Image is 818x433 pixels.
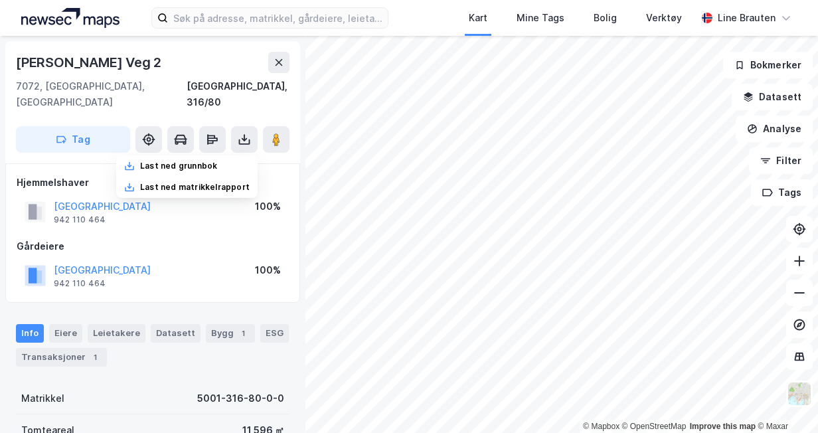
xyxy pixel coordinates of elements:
div: Matrikkel [21,390,64,406]
button: Tags [751,179,813,206]
div: 100% [255,199,281,215]
div: Bygg [206,324,255,343]
img: logo.a4113a55bc3d86da70a041830d287a7e.svg [21,8,120,28]
div: 942 110 464 [54,278,106,289]
div: ESG [260,324,289,343]
div: 5001-316-80-0-0 [197,390,284,406]
div: [PERSON_NAME] Veg 2 [16,52,164,73]
button: Analyse [736,116,813,142]
button: Tag [16,126,130,153]
div: 942 110 464 [54,215,106,225]
button: Bokmerker [723,52,813,78]
div: Kart [469,10,487,26]
div: [GEOGRAPHIC_DATA], 316/80 [187,78,289,110]
div: 100% [255,262,281,278]
div: Kontrollprogram for chat [752,369,818,433]
div: Leietakere [88,324,145,343]
div: Info [16,324,44,343]
div: Hjemmelshaver [17,175,289,191]
div: Bolig [594,10,617,26]
div: Gårdeiere [17,238,289,254]
button: Filter [749,147,813,174]
a: Improve this map [690,422,756,431]
div: Line Brauten [718,10,776,26]
div: Mine Tags [517,10,564,26]
a: Mapbox [583,422,619,431]
div: Last ned grunnbok [140,161,217,171]
iframe: Chat Widget [752,369,818,433]
a: OpenStreetMap [622,422,687,431]
button: Datasett [732,84,813,110]
div: Datasett [151,324,201,343]
div: 7072, [GEOGRAPHIC_DATA], [GEOGRAPHIC_DATA] [16,78,187,110]
div: Last ned matrikkelrapport [140,182,250,193]
div: 1 [88,351,102,364]
div: Eiere [49,324,82,343]
input: Søk på adresse, matrikkel, gårdeiere, leietakere eller personer [168,8,387,28]
div: Transaksjoner [16,348,107,367]
div: Verktøy [646,10,682,26]
div: 1 [236,327,250,340]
